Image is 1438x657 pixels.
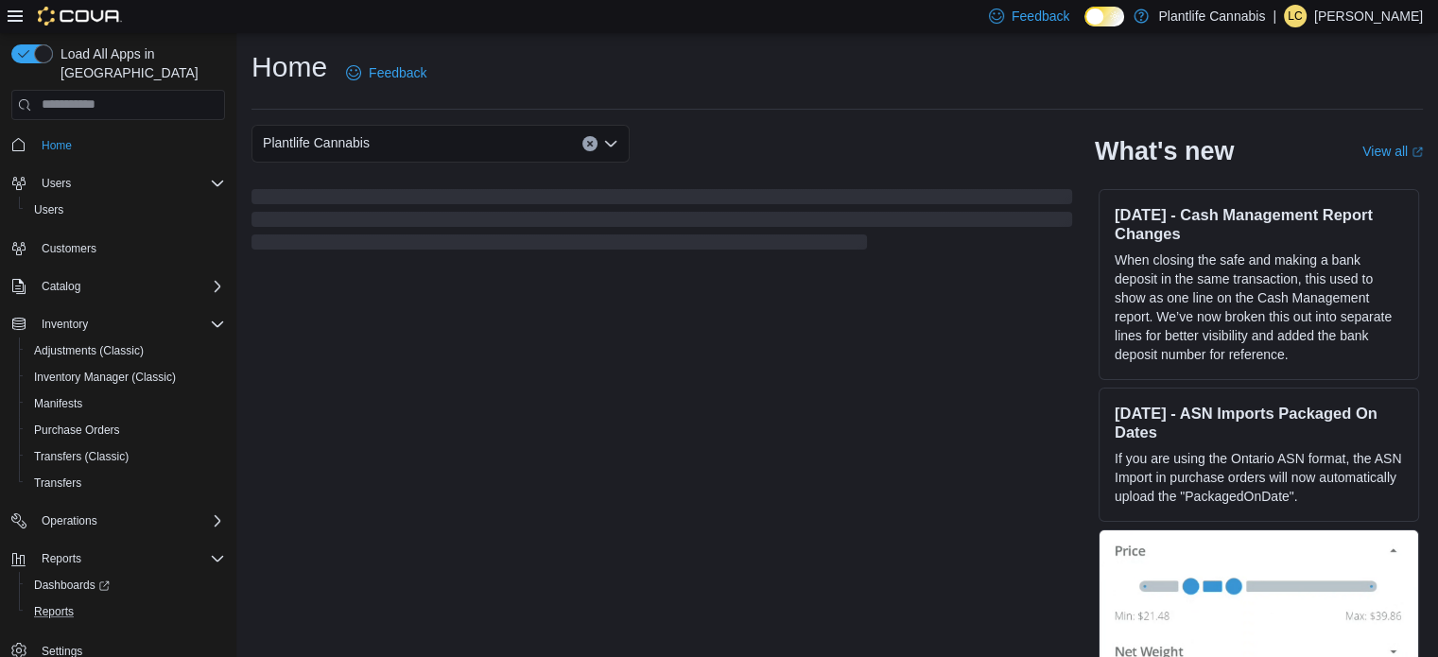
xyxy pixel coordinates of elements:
button: Open list of options [603,136,618,151]
h2: What's new [1095,136,1234,166]
button: Customers [4,234,233,262]
a: Adjustments (Classic) [26,339,151,362]
a: Home [34,134,79,157]
span: Operations [34,510,225,532]
span: Purchase Orders [34,423,120,438]
a: Transfers [26,472,89,494]
button: Reports [34,547,89,570]
button: Inventory Manager (Classic) [19,364,233,390]
button: Purchase Orders [19,417,233,443]
button: Users [19,197,233,223]
a: Transfers (Classic) [26,445,136,468]
span: Purchase Orders [26,419,225,441]
span: Inventory Manager (Classic) [34,370,176,385]
span: Plantlife Cannabis [263,131,370,154]
span: Customers [42,241,96,256]
button: Transfers [19,470,233,496]
button: Users [34,172,78,195]
button: Transfers (Classic) [19,443,233,470]
svg: External link [1412,147,1423,158]
h3: [DATE] - ASN Imports Packaged On Dates [1115,404,1403,441]
span: Manifests [34,396,82,411]
span: Inventory [42,317,88,332]
span: Customers [34,236,225,260]
button: Reports [4,545,233,572]
a: Dashboards [19,572,233,598]
span: Home [42,138,72,153]
span: Adjustments (Classic) [26,339,225,362]
button: Reports [19,598,233,625]
button: Operations [4,508,233,534]
a: Customers [34,237,104,260]
span: Inventory Manager (Classic) [26,366,225,389]
a: Dashboards [26,574,117,596]
button: Adjustments (Classic) [19,337,233,364]
button: Manifests [19,390,233,417]
span: Feedback [369,63,426,82]
button: Catalog [4,273,233,300]
a: Manifests [26,392,90,415]
span: Dark Mode [1084,26,1085,27]
img: Cova [38,7,122,26]
span: Transfers (Classic) [34,449,129,464]
a: Feedback [338,54,434,92]
span: Feedback [1012,7,1069,26]
h1: Home [251,48,327,86]
span: Manifests [26,392,225,415]
span: Reports [42,551,81,566]
button: Clear input [582,136,598,151]
p: Plantlife Cannabis [1158,5,1265,27]
p: If you are using the Ontario ASN format, the ASN Import in purchase orders will now automatically... [1115,449,1403,506]
span: Reports [34,604,74,619]
span: Transfers [26,472,225,494]
span: Users [34,202,63,217]
input: Dark Mode [1084,7,1124,26]
span: Inventory [34,313,225,336]
button: Operations [34,510,105,532]
span: Home [34,133,225,157]
a: Reports [26,600,81,623]
span: Users [34,172,225,195]
button: Home [4,131,233,159]
span: Transfers [34,475,81,491]
p: When closing the safe and making a bank deposit in the same transaction, this used to show as one... [1115,251,1403,364]
span: Operations [42,513,97,528]
span: Dashboards [34,578,110,593]
span: Transfers (Classic) [26,445,225,468]
h3: [DATE] - Cash Management Report Changes [1115,205,1403,243]
span: Catalog [42,279,80,294]
span: Reports [26,600,225,623]
span: Users [26,199,225,221]
a: View allExternal link [1362,144,1423,159]
span: LC [1288,5,1302,27]
button: Inventory [4,311,233,337]
span: Catalog [34,275,225,298]
button: Users [4,170,233,197]
a: Purchase Orders [26,419,128,441]
span: Dashboards [26,574,225,596]
span: Loading [251,193,1072,253]
span: Load All Apps in [GEOGRAPHIC_DATA] [53,44,225,82]
span: Users [42,176,71,191]
a: Inventory Manager (Classic) [26,366,183,389]
div: Leigha Cardinal [1284,5,1307,27]
span: Reports [34,547,225,570]
p: [PERSON_NAME] [1314,5,1423,27]
p: | [1273,5,1276,27]
button: Catalog [34,275,88,298]
span: Adjustments (Classic) [34,343,144,358]
a: Users [26,199,71,221]
button: Inventory [34,313,95,336]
